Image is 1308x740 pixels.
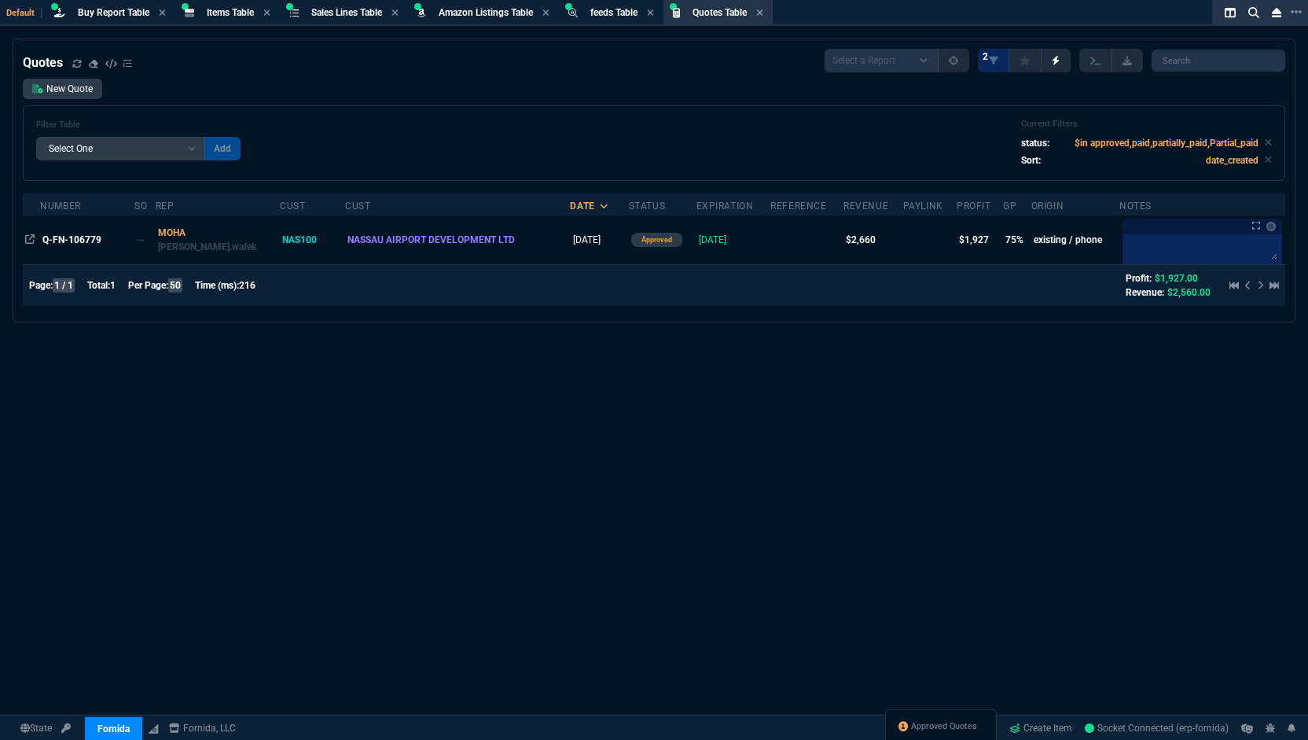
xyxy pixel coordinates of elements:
[36,120,241,131] h6: Filter Table
[134,215,155,264] td: Open SO in Expanded View
[770,215,843,264] td: undefined
[542,7,549,20] nx-icon: Close Tab
[770,200,826,212] div: Reference
[164,721,241,735] a: msbcCompanyName
[347,234,515,245] span: NASSAU AIRPORT DEVELOPMENT LTD
[1242,3,1266,22] nx-icon: Search
[1152,50,1285,72] input: Search
[29,280,53,291] span: Page:
[53,278,75,293] span: 1 / 1
[1126,287,1164,298] span: Revenue:
[158,226,277,240] p: MOHA
[1085,721,1229,735] a: TA9ew7povycuinzsAAE8
[1034,233,1117,247] p: existing / phone
[911,720,977,733] span: Approved Quotes
[23,79,102,99] a: New Quote
[1291,5,1302,20] nx-icon: Open New Tab
[128,280,168,291] span: Per Page:
[42,234,101,245] span: Q-FN-106779
[1031,200,1064,212] div: origin
[1155,273,1198,284] span: $1,927.00
[843,200,888,212] div: Revenue
[983,50,988,63] span: 2
[570,215,628,264] td: [DATE]
[40,200,81,212] div: Number
[846,234,876,245] span: $2,660
[156,200,175,212] div: Rep
[311,7,382,18] span: Sales Lines Table
[1075,138,1258,149] code: $in approved,paid,partially_paid,Partial_paid
[158,240,277,254] p: [PERSON_NAME].wafek
[282,234,317,245] span: NAS100
[280,200,305,212] div: Cust
[159,7,166,20] nx-icon: Close Tab
[1021,119,1272,130] h6: Current Filters
[1218,3,1242,22] nx-icon: Split Panels
[16,721,57,735] a: Global State
[1266,3,1288,22] nx-icon: Close Workbench
[134,200,147,212] div: SO
[263,7,270,20] nx-icon: Close Tab
[156,215,280,264] td: double click to filter by Rep
[570,200,594,212] div: Date
[57,721,75,735] a: API TOKEN
[110,280,116,291] span: 1
[439,7,533,18] span: Amazon Listings Table
[629,200,666,212] div: Status
[23,53,63,72] h4: Quotes
[1126,273,1152,284] span: Profit:
[696,200,754,212] div: Expiration
[590,7,637,18] span: feeds Table
[1003,200,1016,212] div: GP
[957,200,991,212] div: profit
[78,7,149,18] span: Buy Report Table
[903,200,943,212] div: PayLink
[25,234,35,245] nx-icon: Open In Opposite Panel
[6,8,42,18] span: Default
[239,280,255,291] span: 216
[138,233,149,247] div: --
[1005,234,1023,245] span: 75%
[207,7,254,18] span: Items Table
[1003,716,1078,740] a: Create Item
[647,7,654,20] nx-icon: Close Tab
[345,200,370,212] div: Cust
[693,7,747,18] span: Quotes Table
[1021,136,1049,150] p: status:
[1021,153,1041,168] p: Sort:
[1167,287,1211,298] span: $2,560.00
[756,7,763,20] nx-icon: Close Tab
[391,7,399,20] nx-icon: Close Tab
[696,215,771,264] td: [DATE]
[1206,155,1258,166] code: date_created
[1085,723,1229,734] span: Socket Connected (erp-fornida)
[195,280,239,291] span: Time (ms):
[959,234,989,245] span: $1,927
[87,280,110,291] span: Total:
[1119,200,1152,212] div: Notes
[168,278,182,293] span: 50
